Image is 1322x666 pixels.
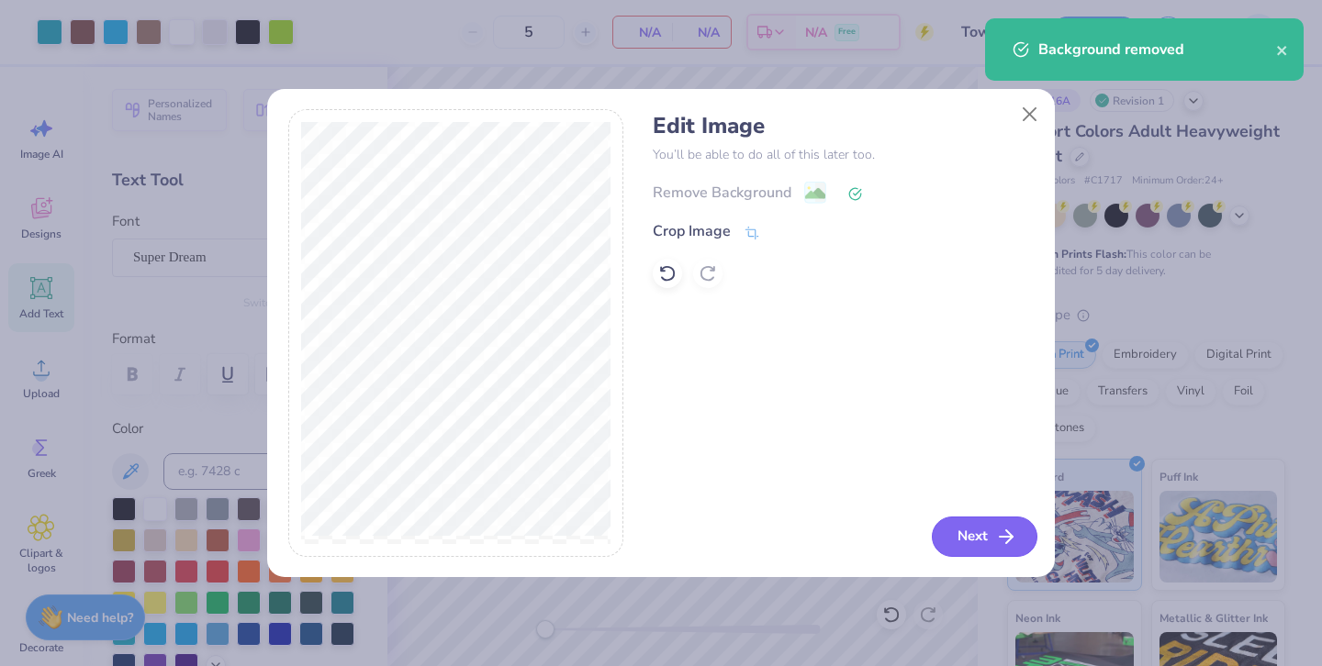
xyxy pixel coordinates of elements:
p: You’ll be able to do all of this later too. [653,145,1034,164]
div: Crop Image [653,220,731,242]
button: Close [1013,96,1048,131]
div: Background removed [1038,39,1276,61]
button: Next [932,516,1037,557]
h4: Edit Image [653,113,1034,139]
button: close [1276,39,1289,61]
